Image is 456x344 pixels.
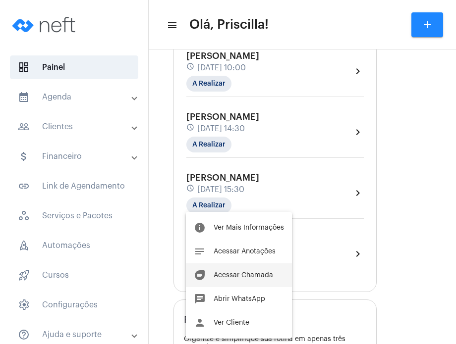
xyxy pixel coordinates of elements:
[214,319,249,326] span: Ver Cliente
[214,295,265,302] span: Abrir WhatsApp
[214,224,284,231] span: Ver Mais Informações
[194,246,206,257] mat-icon: notes
[214,272,273,279] span: Acessar Chamada
[214,248,276,255] span: Acessar Anotações
[194,269,206,281] mat-icon: duo
[194,317,206,329] mat-icon: person
[194,293,206,305] mat-icon: chat
[194,222,206,234] mat-icon: info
